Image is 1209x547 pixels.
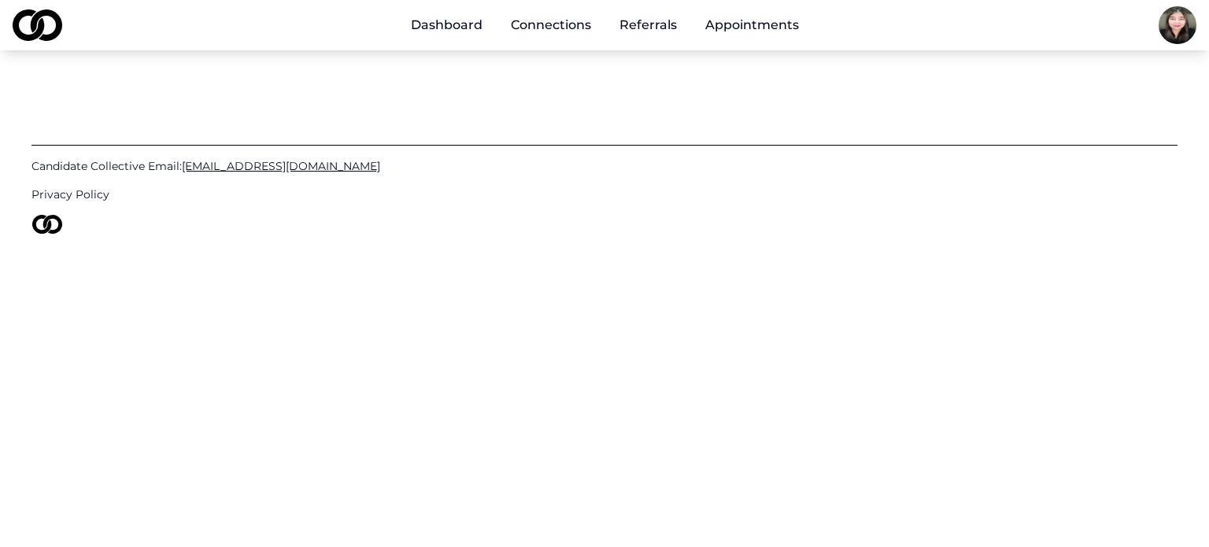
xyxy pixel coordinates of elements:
a: Dashboard [398,9,495,41]
a: Privacy Policy [31,187,1178,202]
img: logo [31,215,63,234]
a: Candidate Collective Email:[EMAIL_ADDRESS][DOMAIN_NAME] [31,158,1178,174]
a: Connections [498,9,604,41]
a: Appointments [693,9,812,41]
span: [EMAIL_ADDRESS][DOMAIN_NAME] [182,159,380,173]
nav: Main [398,9,812,41]
img: logo [13,9,62,41]
a: Referrals [607,9,690,41]
img: c5a994b8-1df4-4c55-a0c5-fff68abd3c00-Kim%20Headshot-profile_picture.jpg [1159,6,1196,44]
